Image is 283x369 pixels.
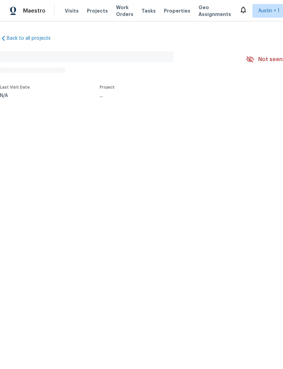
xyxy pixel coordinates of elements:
span: Geo Assignments [199,4,231,18]
span: Projects [87,7,108,14]
span: Project [100,85,115,89]
span: Tasks [141,8,156,13]
span: Visits [65,7,79,14]
span: Properties [164,7,190,14]
div: ... [100,93,230,98]
span: Work Orders [116,4,133,18]
span: Austin + 1 [258,7,280,14]
span: Maestro [23,7,45,14]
